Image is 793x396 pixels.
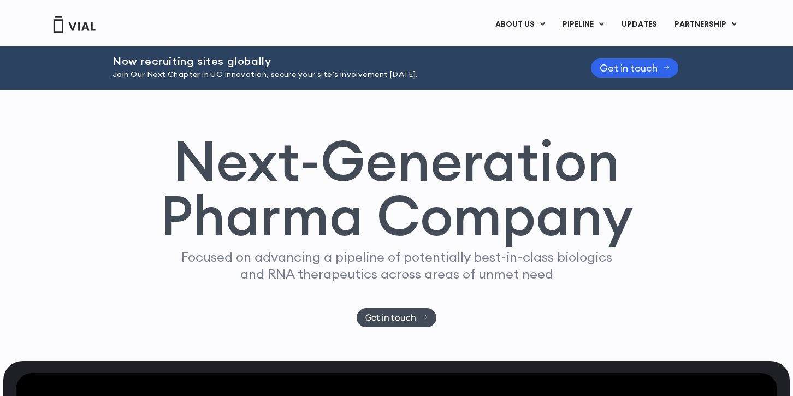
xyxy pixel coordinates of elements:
[160,133,633,244] h1: Next-Generation Pharma Company
[666,15,745,34] a: PARTNERSHIPMenu Toggle
[591,58,678,78] a: Get in touch
[554,15,612,34] a: PIPELINEMenu Toggle
[365,314,416,322] span: Get in touch
[600,64,658,72] span: Get in touch
[357,308,437,327] a: Get in touch
[613,15,665,34] a: UPDATES
[113,55,564,67] h2: Now recruiting sites globally
[113,69,564,81] p: Join Our Next Chapter in UC Innovation, secure your site’s involvement [DATE].
[52,16,96,33] img: Vial Logo
[176,249,617,282] p: Focused on advancing a pipeline of potentially best-in-class biologics and RNA therapeutics acros...
[487,15,553,34] a: ABOUT USMenu Toggle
